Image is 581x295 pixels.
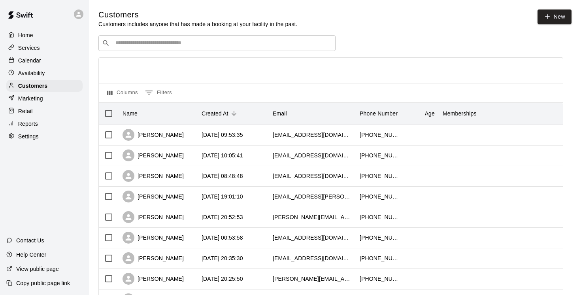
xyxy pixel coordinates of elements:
div: Email [269,102,356,125]
h5: Customers [98,9,298,20]
div: [PERSON_NAME] [123,149,184,161]
p: Customers includes anyone that has made a booking at your facility in the past. [98,20,298,28]
div: +17789886047 [360,213,399,221]
div: Age [425,102,435,125]
div: justin.mcsharry@gmail.com [273,213,352,221]
div: Age [403,102,439,125]
div: 2025-10-11 10:05:41 [202,151,243,159]
div: Created At [202,102,228,125]
div: +16047826532 [360,151,399,159]
div: [PERSON_NAME] [123,129,184,141]
div: zack_mason@hotmail.com [273,275,352,283]
div: +16043684704 [360,131,399,139]
div: davemoody@outlook.com [273,172,352,180]
a: Availability [6,67,83,79]
a: Calendar [6,55,83,66]
a: Retail [6,105,83,117]
div: meccleton@hotmail.com [273,131,352,139]
a: New [538,9,572,24]
div: rrfong@shaw.ca [273,193,352,200]
a: Reports [6,118,83,130]
div: +16048092282 [360,172,399,180]
div: [PERSON_NAME] [123,211,184,223]
button: Show filters [143,87,174,99]
a: Marketing [6,93,83,104]
div: Memberships [443,102,477,125]
p: Copy public page link [16,279,70,287]
p: Home [18,31,33,39]
p: Services [18,44,40,52]
div: +16047652596 [360,275,399,283]
div: rczerlau@gmail.com [273,254,352,262]
div: 2025-10-10 19:01:10 [202,193,243,200]
div: [PERSON_NAME] [123,273,184,285]
div: Memberships [439,102,557,125]
p: Contact Us [16,236,44,244]
button: Sort [228,108,240,119]
div: 2025-10-07 20:35:30 [202,254,243,262]
div: 2025-10-07 20:25:50 [202,275,243,283]
div: [PERSON_NAME] [123,170,184,182]
div: [PERSON_NAME] [123,191,184,202]
div: 2025-10-12 09:53:35 [202,131,243,139]
p: Customers [18,82,47,90]
div: +16047858516 [360,193,399,200]
div: +16043557777 [360,234,399,242]
p: Calendar [18,57,41,64]
div: Search customers by name or email [98,35,336,51]
div: Created At [198,102,269,125]
p: Availability [18,69,45,77]
div: +16049028020 [360,254,399,262]
div: 2025-10-08 00:53:58 [202,234,243,242]
div: 2025-10-11 08:48:48 [202,172,243,180]
div: mjmsun@gmail.com [273,234,352,242]
a: Services [6,42,83,54]
div: caronordberg@gmail.com [273,151,352,159]
div: Email [273,102,287,125]
p: Settings [18,132,39,140]
p: Retail [18,107,33,115]
div: Name [123,102,138,125]
div: [PERSON_NAME] [123,232,184,244]
div: Phone Number [360,102,398,125]
a: Customers [6,80,83,92]
a: Home [6,29,83,41]
div: Name [119,102,198,125]
div: Phone Number [356,102,403,125]
a: Settings [6,130,83,142]
p: Reports [18,120,38,128]
p: Marketing [18,95,43,102]
p: Help Center [16,251,46,259]
p: View public page [16,265,59,273]
div: [PERSON_NAME] [123,252,184,264]
button: Select columns [105,87,140,99]
div: 2025-10-08 20:52:53 [202,213,243,221]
